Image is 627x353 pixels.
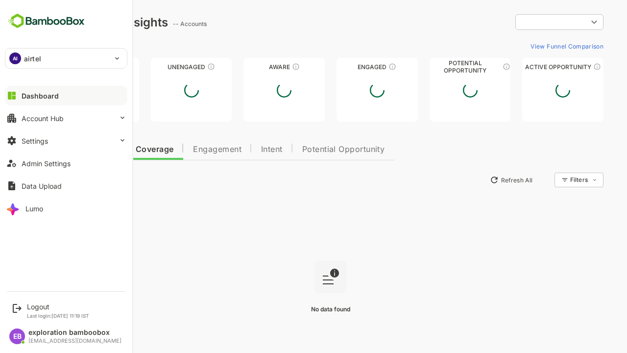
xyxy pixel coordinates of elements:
[22,92,59,100] div: Dashboard
[28,338,121,344] div: [EMAIL_ADDRESS][DOMAIN_NAME]
[258,63,265,71] div: These accounts have just entered the buying cycle and need further nurturing
[5,131,127,151] button: Settings
[535,171,569,189] div: Filters
[24,15,134,29] div: Dashboard Insights
[209,63,290,71] div: Aware
[173,63,181,71] div: These accounts have not shown enough engagement and need nurturing
[5,86,127,105] button: Dashboard
[117,63,198,71] div: Unengaged
[227,146,248,153] span: Intent
[5,12,88,30] img: BambooboxFullLogoMark.5f36c76dfaba33ec1ec1367b70bb1252.svg
[492,38,569,54] button: View Funnel Comparison
[80,63,88,71] div: These accounts have not been engaged with for a defined time period
[22,114,64,123] div: Account Hub
[268,146,351,153] span: Potential Opportunity
[22,137,48,145] div: Settings
[5,176,127,196] button: Data Upload
[5,49,127,68] div: AIairtel
[25,204,43,213] div: Lumo
[5,153,127,173] button: Admin Settings
[277,305,316,313] span: No data found
[488,63,569,71] div: Active Opportunity
[22,159,71,168] div: Admin Settings
[24,171,95,189] button: New Insights
[451,172,503,188] button: Refresh All
[159,146,207,153] span: Engagement
[24,63,105,71] div: Unreached
[5,108,127,128] button: Account Hub
[27,303,89,311] div: Logout
[302,63,384,71] div: Engaged
[33,146,139,153] span: Data Quality and Coverage
[9,52,21,64] div: AI
[468,63,476,71] div: These accounts are MQAs and can be passed on to Inside Sales
[139,20,175,27] ag: -- Accounts
[24,53,41,64] p: airtel
[28,328,121,337] div: exploration bamboobox
[9,328,25,344] div: EB
[395,63,477,71] div: Potential Opportunity
[481,13,569,31] div: ​
[5,199,127,218] button: Lumo
[27,313,89,319] p: Last login: [DATE] 11:19 IST
[559,63,567,71] div: These accounts have open opportunities which might be at any of the Sales Stages
[22,182,62,190] div: Data Upload
[536,176,554,183] div: Filters
[354,63,362,71] div: These accounts are warm, further nurturing would qualify them to MQAs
